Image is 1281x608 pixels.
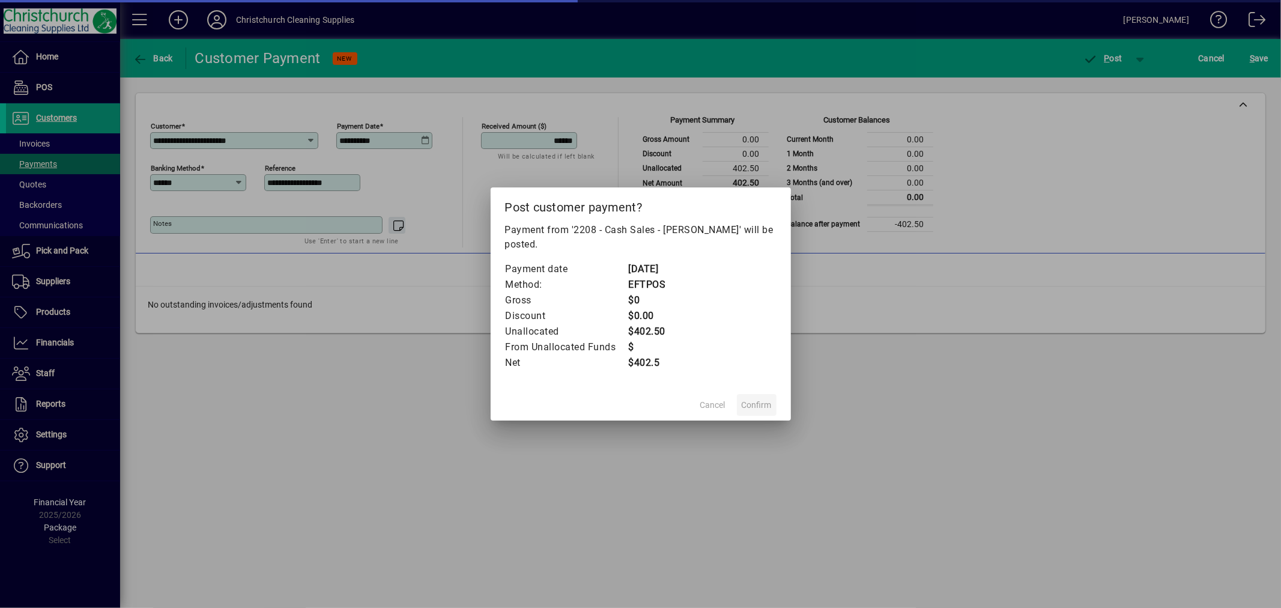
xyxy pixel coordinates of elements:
td: Unallocated [505,324,628,339]
td: $0.00 [628,308,676,324]
td: $402.5 [628,355,676,371]
td: [DATE] [628,261,676,277]
td: Gross [505,293,628,308]
p: Payment from '2208 - Cash Sales - [PERSON_NAME]' will be posted. [505,223,777,252]
h2: Post customer payment? [491,187,791,222]
td: Discount [505,308,628,324]
td: $ [628,339,676,355]
td: From Unallocated Funds [505,339,628,355]
td: Method: [505,277,628,293]
td: EFTPOS [628,277,676,293]
td: Payment date [505,261,628,277]
td: $0 [628,293,676,308]
td: Net [505,355,628,371]
td: $402.50 [628,324,676,339]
